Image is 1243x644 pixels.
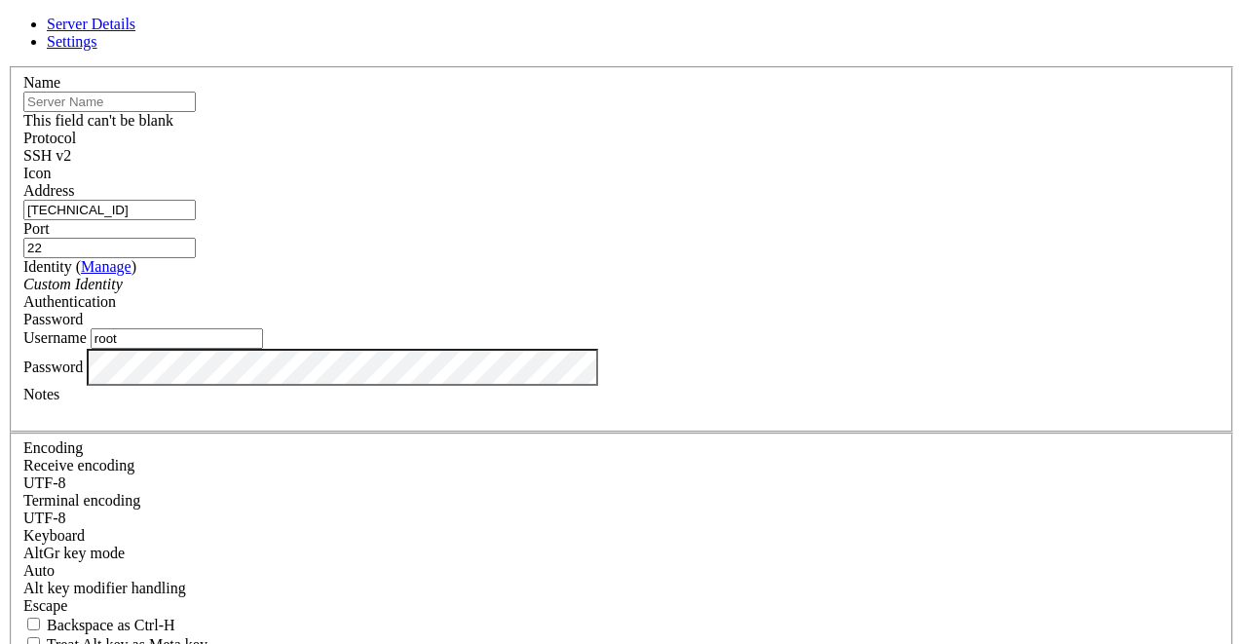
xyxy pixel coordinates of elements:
input: Host Name or IP [23,200,196,220]
label: Set the expected encoding for data received from the host. If the encodings do not match, visual ... [23,457,134,474]
label: If true, the backspace should send BS ('\x08', aka ^H). Otherwise the backspace key should send '... [23,617,175,633]
a: Manage [81,258,132,275]
span: UTF-8 [23,510,66,526]
input: Port Number [23,238,196,258]
span: Backspace as Ctrl-H [47,617,175,633]
span: ( ) [76,258,136,275]
label: Keyboard [23,527,85,544]
div: UTF-8 [23,474,1220,492]
label: Port [23,220,50,237]
div: Escape [23,597,1220,615]
div: Auto [23,562,1220,580]
input: Login Username [91,328,263,349]
a: Settings [47,33,97,50]
div: This field can't be blank [23,112,1220,130]
label: Controls how the Alt key is handled. Escape: Send an ESC prefix. 8-Bit: Add 128 to the typed char... [23,580,186,596]
label: Protocol [23,130,76,146]
div: Custom Identity [23,276,1220,293]
label: Identity [23,258,136,275]
label: Notes [23,386,59,402]
label: Authentication [23,293,116,310]
label: Encoding [23,439,83,456]
div: SSH v2 [23,147,1220,165]
label: Password [23,358,83,374]
span: Password [23,311,83,327]
label: Name [23,74,60,91]
label: Username [23,329,87,346]
i: Custom Identity [23,276,123,292]
span: Escape [23,597,67,614]
input: Backspace as Ctrl-H [27,618,40,630]
label: Icon [23,165,51,181]
label: Set the expected encoding for data received from the host. If the encodings do not match, visual ... [23,545,125,561]
span: Auto [23,562,55,579]
input: Server Name [23,92,196,112]
span: UTF-8 [23,474,66,491]
div: Password [23,311,1220,328]
a: Server Details [47,16,135,32]
label: Address [23,182,74,199]
div: UTF-8 [23,510,1220,527]
label: The default terminal encoding. ISO-2022 enables character map translations (like graphics maps). ... [23,492,140,509]
span: SSH v2 [23,147,71,164]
